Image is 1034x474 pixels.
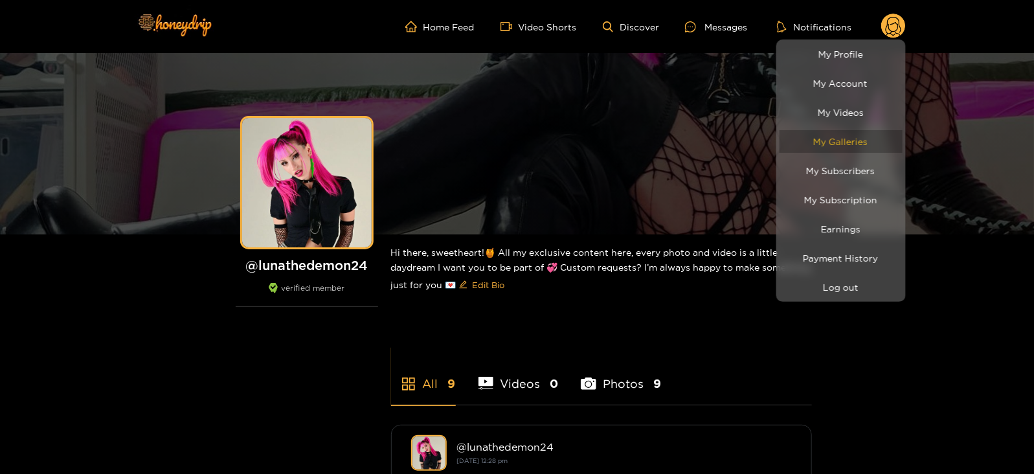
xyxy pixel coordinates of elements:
[780,276,903,299] button: Log out
[780,101,903,124] a: My Videos
[780,130,903,153] a: My Galleries
[780,218,903,240] a: Earnings
[780,72,903,95] a: My Account
[780,43,903,65] a: My Profile
[780,247,903,269] a: Payment History
[780,159,903,182] a: My Subscribers
[780,188,903,211] a: My Subscription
